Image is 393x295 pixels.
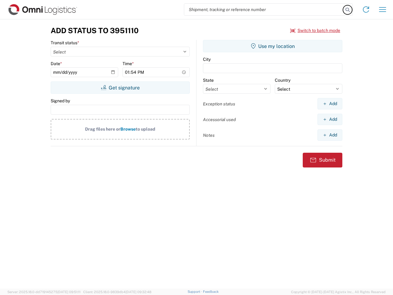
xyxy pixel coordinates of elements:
[203,132,215,138] label: Notes
[57,290,80,294] span: [DATE] 09:51:11
[188,290,203,293] a: Support
[203,290,219,293] a: Feedback
[51,98,70,104] label: Signed by
[275,77,290,83] label: Country
[203,57,211,62] label: City
[317,129,342,141] button: Add
[317,98,342,109] button: Add
[317,114,342,125] button: Add
[290,26,340,36] button: Switch to batch mode
[51,40,79,45] label: Transit status
[51,61,62,66] label: Date
[303,153,342,167] button: Submit
[203,40,342,52] button: Use my location
[184,4,343,15] input: Shipment, tracking or reference number
[203,77,214,83] label: State
[120,127,136,132] span: Browse
[123,61,134,66] label: Time
[51,81,190,94] button: Get signature
[51,26,138,35] h3: Add Status to 3951110
[203,101,235,107] label: Exception status
[203,117,236,122] label: Accessorial used
[291,289,386,295] span: Copyright © [DATE]-[DATE] Agistix Inc., All Rights Reserved
[85,127,120,132] span: Drag files here or
[83,290,151,294] span: Client: 2025.18.0-9839db4
[126,290,151,294] span: [DATE] 09:32:48
[7,290,80,294] span: Server: 2025.18.0-dd719145275
[136,127,155,132] span: to upload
